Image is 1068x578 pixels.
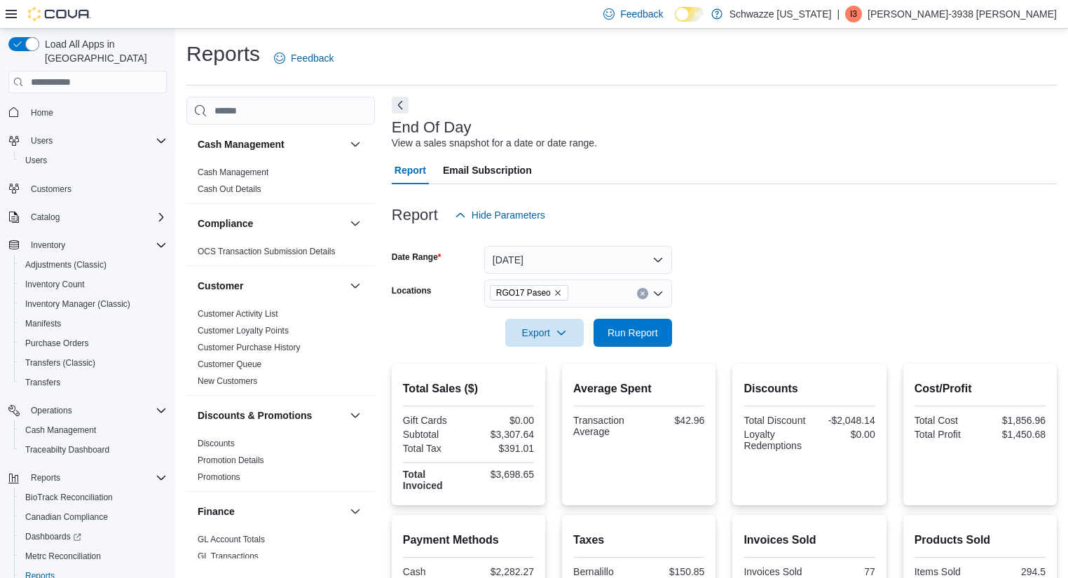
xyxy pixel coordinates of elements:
[291,51,334,65] span: Feedback
[186,40,260,68] h1: Reports
[915,532,1046,549] h2: Products Sold
[25,551,101,562] span: Metrc Reconciliation
[20,489,118,506] a: BioTrack Reconciliation
[25,377,60,388] span: Transfers
[25,469,66,486] button: Reports
[20,276,167,293] span: Inventory Count
[31,240,65,251] span: Inventory
[14,488,172,507] button: BioTrack Reconciliation
[3,131,172,151] button: Users
[14,373,172,392] button: Transfers
[347,503,364,520] button: Finance
[198,376,257,386] a: New Customers
[403,566,466,577] div: Cash
[20,422,102,439] a: Cash Management
[642,566,705,577] div: $150.85
[403,380,534,397] h2: Total Sales ($)
[347,407,364,424] button: Discounts & Promotions
[3,102,172,122] button: Home
[20,315,67,332] a: Manifests
[20,509,114,525] a: Canadian Compliance
[392,207,438,223] h3: Report
[14,151,172,170] button: Users
[20,509,167,525] span: Canadian Compliance
[554,289,562,297] button: Remove RGO17 Paseo from selection in this group
[25,259,107,270] span: Adjustments (Classic)
[25,492,113,503] span: BioTrack Reconciliation
[25,338,89,349] span: Purchase Orders
[20,374,167,391] span: Transfers
[403,443,466,454] div: Total Tax
[198,184,261,195] span: Cash Out Details
[403,429,466,440] div: Subtotal
[471,469,534,480] div: $3,698.65
[198,137,344,151] button: Cash Management
[198,504,344,518] button: Finance
[198,326,289,336] a: Customer Loyalty Points
[198,308,278,319] span: Customer Activity List
[25,531,81,542] span: Dashboards
[347,136,364,153] button: Cash Management
[14,255,172,275] button: Adjustments (Classic)
[392,285,432,296] label: Locations
[198,408,312,422] h3: Discounts & Promotions
[496,286,551,300] span: RGO17 Paseo
[20,355,167,371] span: Transfers (Classic)
[198,246,336,257] span: OCS Transaction Submission Details
[443,156,532,184] span: Email Subscription
[347,215,364,232] button: Compliance
[14,275,172,294] button: Inventory Count
[14,527,172,546] a: Dashboards
[25,132,167,149] span: Users
[392,252,441,263] label: Date Range
[198,359,261,370] span: Customer Queue
[25,209,65,226] button: Catalog
[812,566,875,577] div: 77
[20,296,167,312] span: Inventory Manager (Classic)
[812,429,875,440] div: $0.00
[20,422,167,439] span: Cash Management
[198,472,240,482] a: Promotions
[20,256,112,273] a: Adjustments (Classic)
[573,532,704,549] h2: Taxes
[25,132,58,149] button: Users
[14,507,172,527] button: Canadian Compliance
[25,180,167,198] span: Customers
[25,402,167,419] span: Operations
[20,548,167,565] span: Metrc Reconciliation
[198,167,268,178] span: Cash Management
[20,335,167,352] span: Purchase Orders
[31,135,53,146] span: Users
[25,279,85,290] span: Inventory Count
[744,566,807,577] div: Invoices Sold
[31,184,71,195] span: Customers
[14,546,172,566] button: Metrc Reconciliation
[186,243,375,266] div: Compliance
[594,319,672,347] button: Run Report
[198,343,301,352] a: Customer Purchase History
[505,319,584,347] button: Export
[14,440,172,460] button: Traceabilty Dashboard
[20,528,87,545] a: Dashboards
[837,6,840,22] p: |
[14,314,172,333] button: Manifests
[20,276,90,293] a: Inventory Count
[25,402,78,419] button: Operations
[198,504,235,518] h3: Finance
[198,472,240,483] span: Promotions
[347,277,364,294] button: Customer
[198,535,265,544] a: GL Account Totals
[471,443,534,454] div: $391.01
[25,444,109,455] span: Traceabilty Dashboard
[31,405,72,416] span: Operations
[403,469,443,491] strong: Total Invoiced
[403,415,466,426] div: Gift Cards
[39,37,167,65] span: Load All Apps in [GEOGRAPHIC_DATA]
[812,415,875,426] div: -$2,048.14
[850,6,857,22] span: I3
[186,305,375,395] div: Customer
[31,107,53,118] span: Home
[642,415,705,426] div: $42.96
[915,566,978,577] div: Items Sold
